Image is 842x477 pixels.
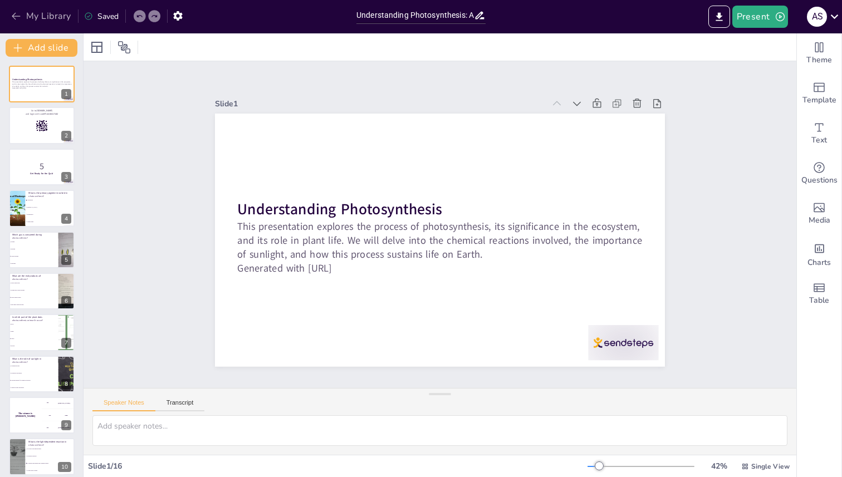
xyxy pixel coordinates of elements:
span: It occurs in the mitochondria [27,448,74,449]
span: [MEDICAL_DATA] [27,207,74,208]
div: 4 [61,214,71,224]
div: 9 [61,420,71,430]
button: My Library [8,7,76,25]
div: 10 [58,462,71,472]
div: Add a table [797,274,841,314]
span: Roots [11,324,57,325]
span: Charts [807,257,831,269]
span: Single View [751,462,790,471]
span: Media [809,214,830,227]
p: 5 [12,160,71,173]
p: Go to [12,109,71,112]
button: Speaker Notes [92,399,155,411]
p: and login with code [12,112,71,115]
div: 7 [9,314,75,351]
button: Transcript [155,399,205,411]
strong: Get Ready for the Quiz! [30,172,53,175]
div: 100 [42,397,75,409]
span: Carbon Dioxide [11,255,57,257]
span: Leaves [11,338,57,340]
div: Jaap [65,415,67,416]
div: Saved [84,11,119,22]
strong: Understanding Photosynthesis [12,78,42,81]
div: Slide 1 [281,18,587,161]
p: What is the primary pigment involved in photosynthesis? [28,191,71,198]
span: Hydrogen [11,263,57,264]
span: It takes place at night [27,470,74,471]
p: Which gas is consumed during photosynthesis? [12,233,55,239]
div: 1 [61,89,71,99]
span: Oxygen and Carbon Dioxide [11,289,57,291]
span: Position [118,41,131,54]
div: Layout [88,38,106,56]
span: Theme [806,54,832,66]
span: Chlorophyll [27,200,74,201]
div: 3 [61,172,71,182]
div: Add ready made slides [797,73,841,114]
div: Add charts and graphs [797,234,841,274]
div: A S [807,7,827,27]
span: Water and Carbon Dioxide [11,304,57,305]
strong: [DOMAIN_NAME] [36,109,52,112]
span: Questions [801,174,838,186]
h4: The winner is [PERSON_NAME] [9,412,42,418]
div: 300 [42,422,75,434]
div: 1 [9,66,75,102]
span: It activates chlorophyll [11,372,57,373]
div: 6 [9,273,75,309]
div: Add text boxes [797,114,841,154]
div: Change the overall theme [797,33,841,73]
div: 8 [61,379,71,389]
span: Oxygen [11,241,57,242]
p: What is the light-dependent reaction in photosynthesis? [28,440,71,446]
div: 6 [61,296,71,306]
div: 200 [42,409,75,421]
span: It produces glucose [27,455,74,456]
span: Template [802,94,836,106]
p: What is the role of sunlight in photosynthesis? [12,357,55,363]
div: 5 [9,232,75,268]
div: 4 [9,190,75,227]
div: Add images, graphics, shapes or video [797,194,841,234]
span: Nitrogen [11,248,57,249]
span: It helps in water absorption [11,387,57,388]
p: This presentation explores the process of photosynthesis, its significance in the ecosystem, and ... [240,138,627,341]
span: Stems [11,331,57,332]
div: 42 % [706,461,732,471]
p: This presentation explores the process of photosynthesis, its significance in the ecosystem, and ... [12,81,71,87]
div: 7 [61,338,71,348]
div: Get real-time input from your audience [797,154,841,194]
span: It warms the plant [11,365,57,366]
p: In which part of the plant does photosynthesis primarily occur? [12,316,55,322]
p: Generated with [URL] [234,176,610,354]
div: 8 [9,356,75,392]
span: It provides energy for chemical reactions [11,380,57,381]
div: 10 [9,438,75,475]
button: Add slide [6,39,77,57]
span: Glucose and Water [11,283,57,284]
button: Present [732,6,788,28]
span: Flowers [11,345,57,346]
span: Text [811,134,827,146]
strong: Understanding Photosynthesis [257,119,452,221]
button: A S [807,6,827,28]
p: Generated with [URL] [12,87,71,90]
input: Insert title [356,7,474,23]
div: 2 [9,107,75,144]
div: [PERSON_NAME] [58,427,70,429]
span: Table [809,294,829,307]
button: Export to PowerPoint [708,6,730,28]
div: 9 [9,397,75,434]
div: 3 [9,149,75,185]
div: 2 [61,131,71,141]
p: What are the end products of photosynthesis? [12,274,55,281]
span: Anthocyanin [27,221,74,222]
span: It converts light energy into chemical energy [27,463,74,464]
span: Glucose and Oxygen [11,297,57,298]
span: Xanthophyll [27,214,74,215]
div: 5 [61,255,71,265]
div: Slide 1 / 16 [88,461,588,471]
